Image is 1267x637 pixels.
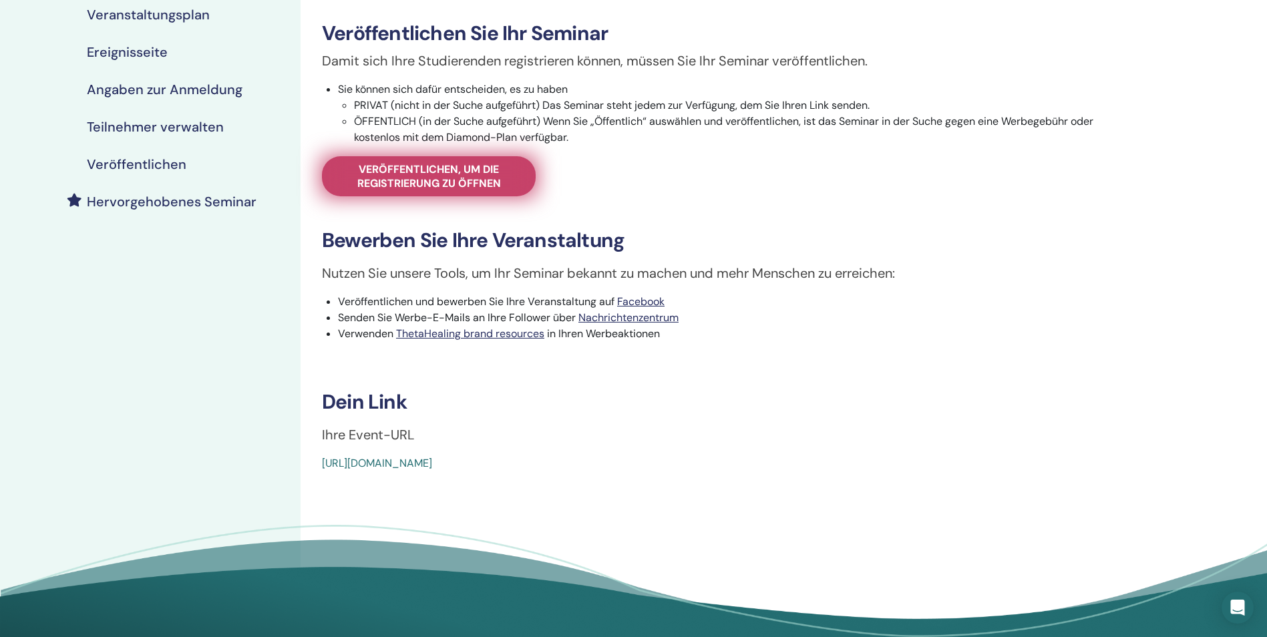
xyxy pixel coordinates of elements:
h4: Veröffentlichen [87,156,186,172]
a: Facebook [617,294,665,308]
p: Ihre Event-URL [322,425,1124,445]
li: Verwenden in Ihren Werbeaktionen [338,326,1124,342]
li: Senden Sie Werbe-E-Mails an Ihre Follower über [338,310,1124,326]
div: Open Intercom Messenger [1222,592,1254,624]
li: ÖFFENTLICH (in der Suche aufgeführt) Wenn Sie „Öffentlich“ auswählen und veröffentlichen, ist das... [354,114,1124,146]
a: ThetaHealing brand resources [396,327,544,341]
a: Nachrichtenzentrum [578,310,679,325]
h4: Ereignisseite [87,44,168,60]
h4: Angaben zur Anmeldung [87,81,242,97]
li: Sie können sich dafür entscheiden, es zu haben [338,81,1124,146]
p: Damit sich Ihre Studierenden registrieren können, müssen Sie Ihr Seminar veröffentlichen. [322,51,1124,71]
h4: Veranstaltungsplan [87,7,210,23]
h4: Teilnehmer verwalten [87,119,224,135]
p: Nutzen Sie unsere Tools, um Ihr Seminar bekannt zu machen und mehr Menschen zu erreichen: [322,263,1124,283]
h3: Dein Link [322,390,1124,414]
h3: Veröffentlichen Sie Ihr Seminar [322,21,1124,45]
h4: Hervorgehobenes Seminar [87,194,256,210]
a: Veröffentlichen, um die Registrierung zu öffnen [322,156,536,196]
h3: Bewerben Sie Ihre Veranstaltung [322,228,1124,252]
span: Veröffentlichen, um die Registrierung zu öffnen [339,162,519,190]
li: PRIVAT (nicht in der Suche aufgeführt) Das Seminar steht jedem zur Verfügung, dem Sie Ihren Link ... [354,97,1124,114]
a: [URL][DOMAIN_NAME] [322,456,432,470]
li: Veröffentlichen und bewerben Sie Ihre Veranstaltung auf [338,294,1124,310]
